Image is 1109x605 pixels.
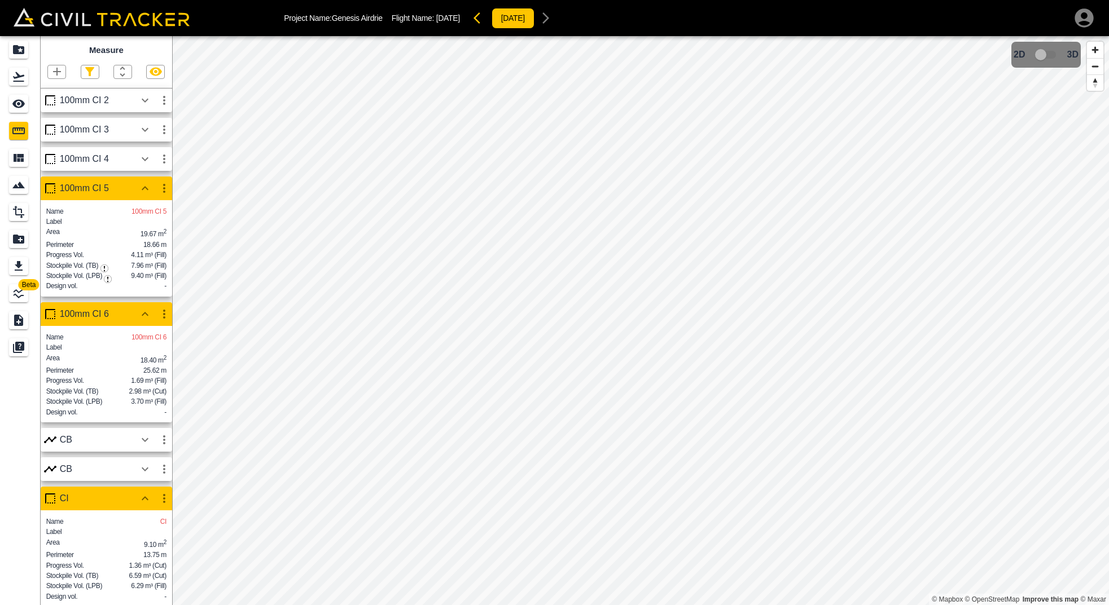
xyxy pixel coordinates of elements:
[1030,44,1063,65] span: 3D model not uploaded yet
[392,14,460,23] p: Flight Name:
[1014,50,1025,60] span: 2D
[284,14,382,23] p: Project Name: Genesis Airdrie
[1087,58,1103,74] button: Zoom out
[1087,74,1103,91] button: Reset bearing to north
[965,595,1020,603] a: OpenStreetMap
[1023,595,1079,603] a: Map feedback
[492,8,534,29] button: [DATE]
[1080,595,1106,603] a: Maxar
[14,8,190,26] img: Civil Tracker
[436,14,460,23] span: [DATE]
[1087,42,1103,58] button: Zoom in
[932,595,963,603] a: Mapbox
[1067,50,1079,60] span: 3D
[172,36,1109,605] canvas: Map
